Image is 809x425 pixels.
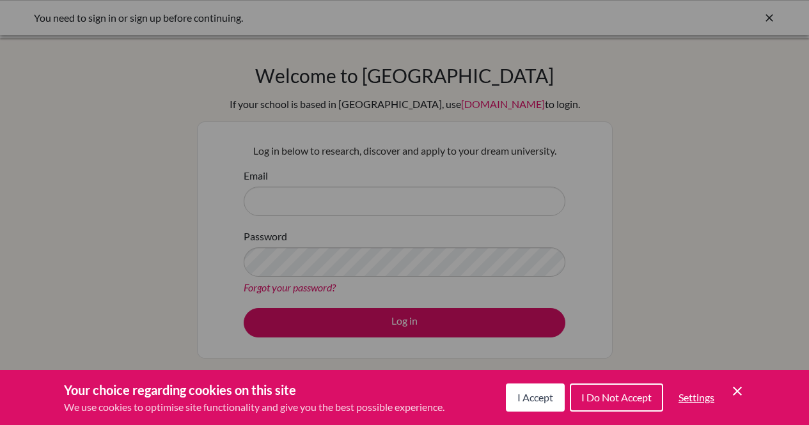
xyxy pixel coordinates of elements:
h3: Your choice regarding cookies on this site [64,380,444,399]
button: I Accept [506,383,565,412]
button: Save and close [730,383,745,399]
span: Settings [679,391,714,403]
p: We use cookies to optimise site functionality and give you the best possible experience. [64,399,444,415]
button: Settings [668,385,725,410]
span: I Do Not Accept [581,391,652,403]
button: I Do Not Accept [570,383,663,412]
span: I Accept [517,391,553,403]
